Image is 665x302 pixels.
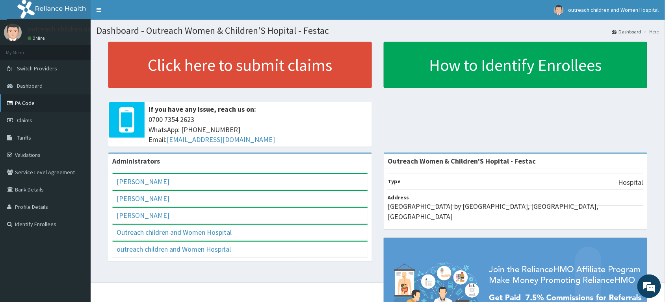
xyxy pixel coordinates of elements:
[619,177,643,188] p: Hospital
[167,135,275,144] a: [EMAIL_ADDRESS][DOMAIN_NAME]
[612,28,641,35] a: Dashboard
[384,42,647,88] a: How to Identify Enrollees
[117,228,232,237] a: Outreach children and Women Hospital
[568,6,659,13] span: outreach children and Women Hospital
[388,157,536,166] strong: Outreach Women & Children'S Hopital - Festac
[41,44,132,54] div: Chat with us now
[17,82,43,89] span: Dashboard
[117,194,169,203] a: [PERSON_NAME]
[388,194,409,201] b: Address
[17,65,57,72] span: Switch Providers
[15,39,32,59] img: d_794563401_company_1708531726252_794563401
[17,134,31,141] span: Tariffs
[129,4,148,23] div: Minimize live chat window
[46,99,109,179] span: We're online!
[97,26,659,36] h1: Dashboard - Outreach Women & Children'S Hopital - Festac
[17,117,32,124] span: Claims
[117,177,169,186] a: [PERSON_NAME]
[112,157,160,166] b: Administrators
[117,245,231,254] a: outreach children and Women Hospital
[642,28,659,35] li: Here
[554,5,564,15] img: User Image
[28,26,147,33] p: outreach children and Women Hospital
[108,42,372,88] a: Click here to submit claims
[388,201,643,221] p: [GEOGRAPHIC_DATA] by [GEOGRAPHIC_DATA], [GEOGRAPHIC_DATA], [GEOGRAPHIC_DATA]
[4,24,22,41] img: User Image
[149,114,368,145] span: 0700 7354 2623 WhatsApp: [PHONE_NUMBER] Email:
[388,178,401,185] b: Type
[117,211,169,220] a: [PERSON_NAME]
[28,35,46,41] a: Online
[4,215,150,242] textarea: Type your message and hit 'Enter'
[149,105,256,114] b: If you have any issue, reach us on:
